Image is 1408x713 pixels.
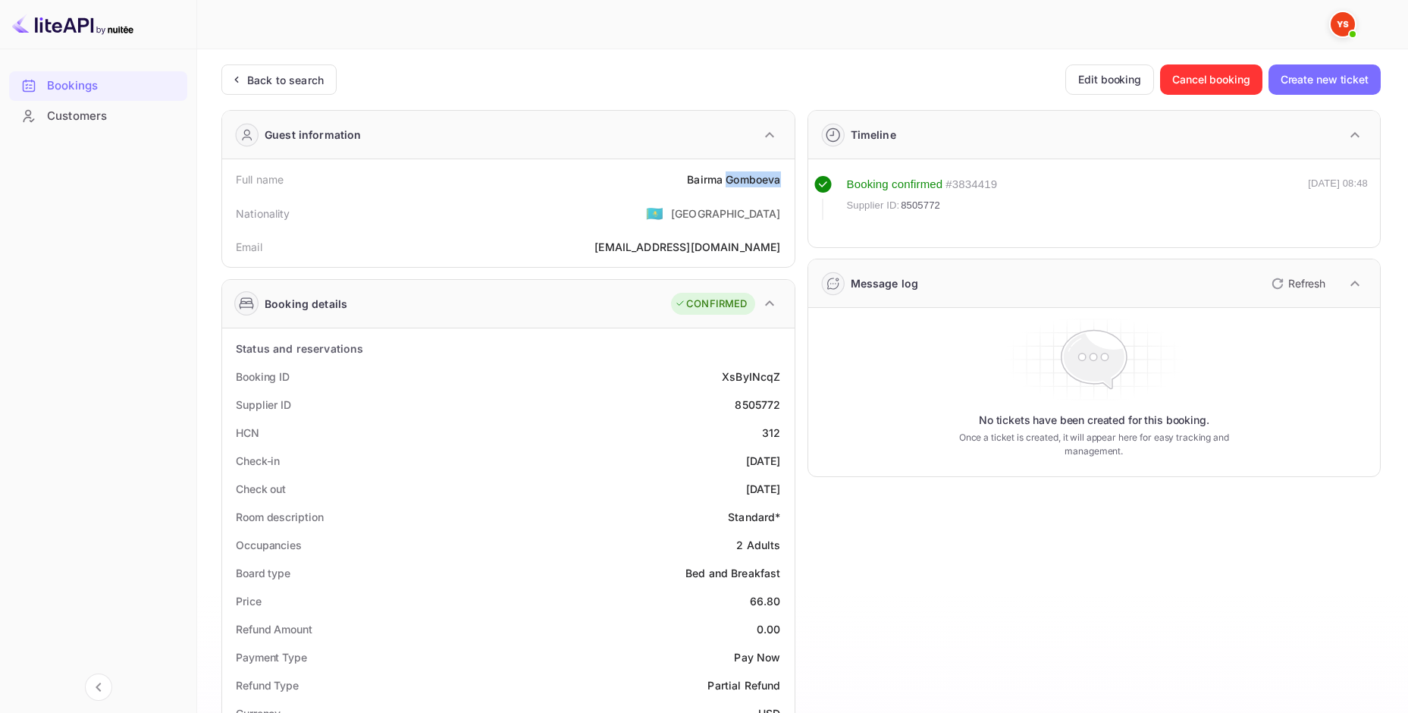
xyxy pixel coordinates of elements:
[236,649,307,665] div: Payment Type
[736,537,780,553] div: 2 Adults
[746,453,781,469] div: [DATE]
[675,297,747,312] div: CONFIRMED
[851,275,919,291] div: Message log
[847,198,900,213] span: Supplier ID:
[1160,64,1262,95] button: Cancel booking
[265,127,362,143] div: Guest information
[1268,64,1381,95] button: Create new ticket
[9,71,187,99] a: Bookings
[9,102,187,130] a: Customers
[671,206,781,221] div: [GEOGRAPHIC_DATA]
[236,206,290,221] div: Nationality
[945,176,997,193] div: # 3834419
[979,413,1209,428] p: No tickets have been created for this booking.
[1065,64,1154,95] button: Edit booking
[236,341,363,356] div: Status and reservations
[940,431,1248,458] p: Once a ticket is created, it will appear here for easy tracking and management.
[236,453,280,469] div: Check-in
[236,369,290,385] div: Booking ID
[9,102,187,131] div: Customers
[901,198,940,213] span: 8505772
[236,537,302,553] div: Occupancies
[746,481,781,497] div: [DATE]
[1262,272,1331,296] button: Refresh
[734,649,780,665] div: Pay Now
[847,176,943,193] div: Booking confirmed
[594,239,780,255] div: [EMAIL_ADDRESS][DOMAIN_NAME]
[722,369,780,385] div: XsByINcqZ
[646,199,663,227] span: United States
[707,677,780,693] div: Partial Refund
[47,77,180,95] div: Bookings
[1288,275,1325,291] p: Refresh
[236,425,259,441] div: HCN
[750,593,781,609] div: 66.80
[1331,12,1355,36] img: Yandex Support
[735,397,780,413] div: 8505772
[757,621,781,637] div: 0.00
[685,565,781,581] div: Bed and Breakfast
[265,296,347,312] div: Booking details
[236,621,312,637] div: Refund Amount
[85,674,112,701] button: Collapse navigation
[236,593,262,609] div: Price
[236,565,290,581] div: Board type
[687,171,780,187] div: Bairma Gomboeva
[247,72,324,88] div: Back to search
[1308,176,1368,220] div: [DATE] 08:48
[851,127,896,143] div: Timeline
[9,71,187,101] div: Bookings
[236,509,323,525] div: Room description
[236,239,262,255] div: Email
[762,425,780,441] div: 312
[47,108,180,125] div: Customers
[236,397,291,413] div: Supplier ID
[236,171,284,187] div: Full name
[728,509,780,525] div: Standard*
[12,12,133,36] img: LiteAPI logo
[236,481,286,497] div: Check out
[236,677,299,693] div: Refund Type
